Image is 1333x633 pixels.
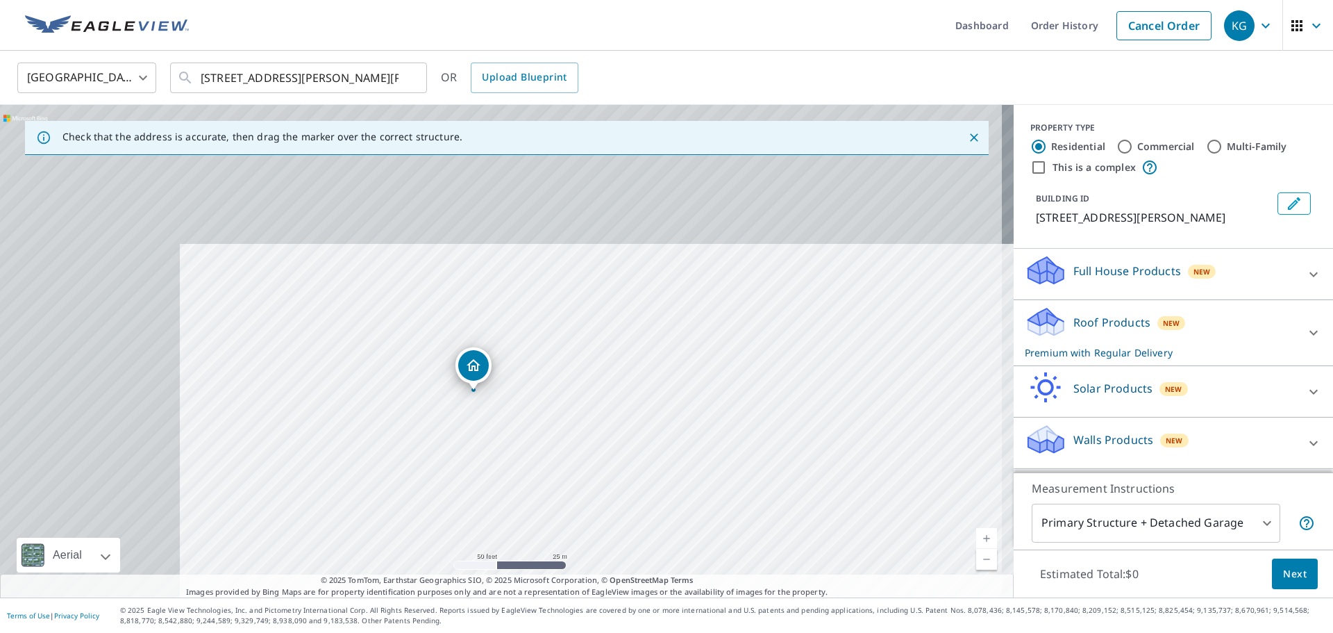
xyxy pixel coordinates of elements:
[1036,209,1272,226] p: [STREET_ADDRESS][PERSON_NAME]
[1073,263,1181,279] p: Full House Products
[54,611,99,620] a: Privacy Policy
[1283,566,1307,583] span: Next
[7,611,50,620] a: Terms of Use
[1032,480,1315,497] p: Measurement Instructions
[1051,140,1105,154] label: Residential
[321,575,694,586] span: © 2025 TomTom, Earthstar Geographics SIO, © 2025 Microsoft Corporation, ©
[455,347,492,391] div: Dropped pin, building 1, Residential property, 918 Thelma Dr Granbury, TX 76049
[1036,192,1089,204] p: BUILDING ID
[610,575,668,585] a: OpenStreetMap
[17,58,156,97] div: [GEOGRAPHIC_DATA]
[976,549,997,570] a: Current Level 19, Zoom Out
[471,63,578,93] a: Upload Blueprint
[1298,515,1315,532] span: Your report will include the primary structure and a detached garage if one exists.
[976,528,997,549] a: Current Level 19, Zoom In
[1025,372,1322,411] div: Solar ProductsNew
[1053,161,1136,174] label: This is a complex
[1137,140,1195,154] label: Commercial
[1277,192,1311,215] button: Edit building 1
[1025,306,1322,360] div: Roof ProductsNewPremium with Regular Delivery
[1163,318,1180,329] span: New
[1030,122,1316,134] div: PROPERTY TYPE
[965,129,983,147] button: Close
[17,538,120,573] div: Aerial
[49,538,86,573] div: Aerial
[7,611,99,620] p: |
[62,131,462,143] p: Check that the address is accurate, then drag the marker over the correct structure.
[1165,384,1182,395] span: New
[201,58,399,97] input: Search by address or latitude-longitude
[1224,10,1255,41] div: KG
[1193,266,1211,277] span: New
[1073,314,1150,331] p: Roof Products
[441,63,578,93] div: OR
[482,69,567,86] span: Upload Blueprint
[1032,504,1280,543] div: Primary Structure + Detached Garage
[1227,140,1287,154] label: Multi-Family
[1029,559,1150,589] p: Estimated Total: $0
[25,15,189,36] img: EV Logo
[1073,431,1153,448] p: Walls Products
[1025,345,1297,360] p: Premium with Regular Delivery
[120,605,1326,626] p: © 2025 Eagle View Technologies, Inc. and Pictometry International Corp. All Rights Reserved. Repo...
[1166,435,1183,446] span: New
[671,575,694,585] a: Terms
[1272,559,1318,590] button: Next
[1025,423,1322,463] div: Walls ProductsNew
[1025,254,1322,294] div: Full House ProductsNew
[1073,380,1152,397] p: Solar Products
[1116,11,1212,40] a: Cancel Order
